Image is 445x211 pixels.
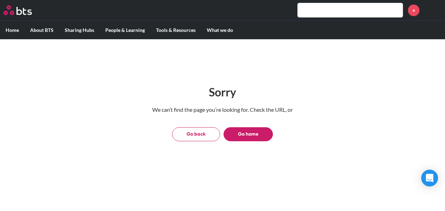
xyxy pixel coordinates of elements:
h1: Sorry [152,84,293,100]
label: About BTS [24,21,59,39]
label: Tools & Resources [150,21,201,39]
img: BTS Logo [3,5,32,15]
a: + [408,5,419,16]
a: Profile [425,2,442,19]
img: Beatriz Marsili [425,2,442,19]
label: What we do [201,21,239,39]
div: Open Intercom Messenger [421,170,438,186]
button: Go back [172,127,220,141]
label: Sharing Hubs [59,21,100,39]
a: Go home [3,5,45,15]
p: We can’t find the page you’re looking for. Check the URL, or [152,106,293,114]
button: Go home [224,127,273,141]
label: People & Learning [100,21,150,39]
